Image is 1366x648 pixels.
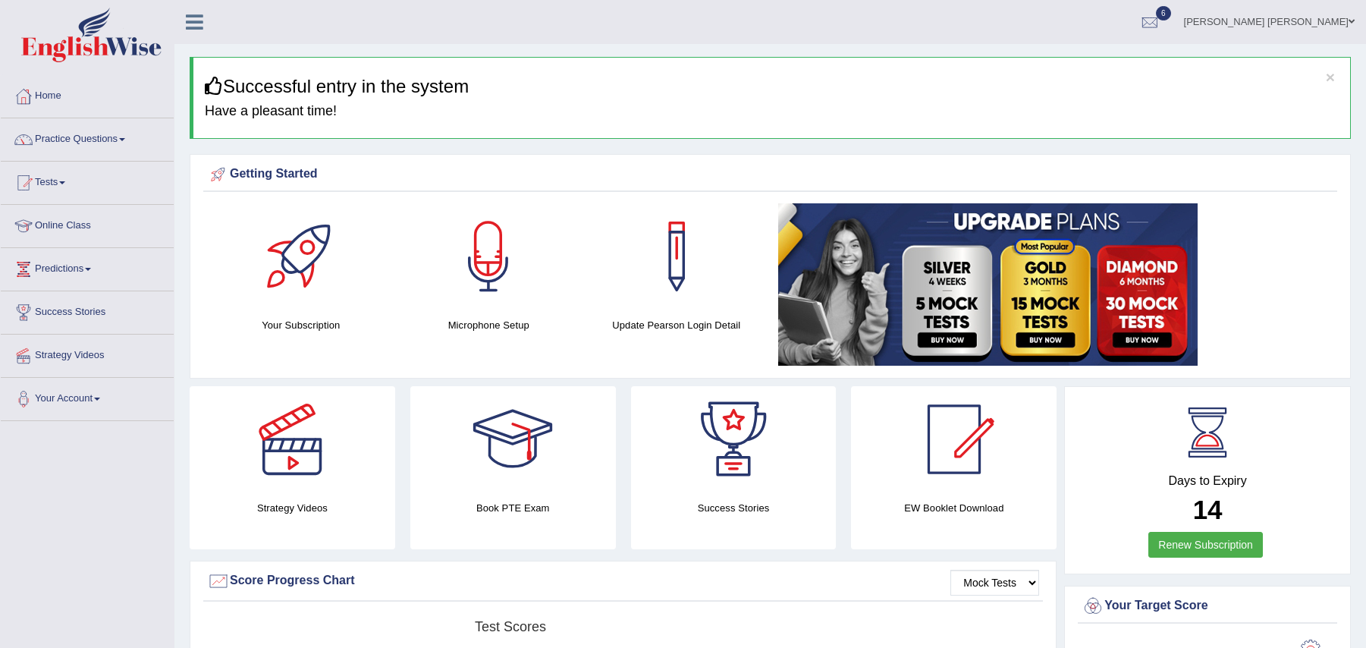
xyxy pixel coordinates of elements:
[475,619,546,634] tspan: Test scores
[403,317,576,333] h4: Microphone Setup
[590,317,763,333] h4: Update Pearson Login Detail
[207,163,1333,186] div: Getting Started
[1156,6,1171,20] span: 6
[410,500,616,516] h4: Book PTE Exam
[1,248,174,286] a: Predictions
[631,500,837,516] h4: Success Stories
[205,77,1339,96] h3: Successful entry in the system
[1082,474,1333,488] h4: Days to Expiry
[1082,595,1333,618] div: Your Target Score
[1,291,174,329] a: Success Stories
[1,118,174,156] a: Practice Questions
[1148,532,1263,558] a: Renew Subscription
[1326,69,1335,85] button: ×
[1,378,174,416] a: Your Account
[1,75,174,113] a: Home
[207,570,1039,593] div: Score Progress Chart
[778,203,1198,366] img: small5.jpg
[190,500,395,516] h4: Strategy Videos
[1,335,174,373] a: Strategy Videos
[1,205,174,243] a: Online Class
[1,162,174,200] a: Tests
[851,500,1057,516] h4: EW Booklet Download
[205,104,1339,119] h4: Have a pleasant time!
[215,317,388,333] h4: Your Subscription
[1193,495,1223,524] b: 14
